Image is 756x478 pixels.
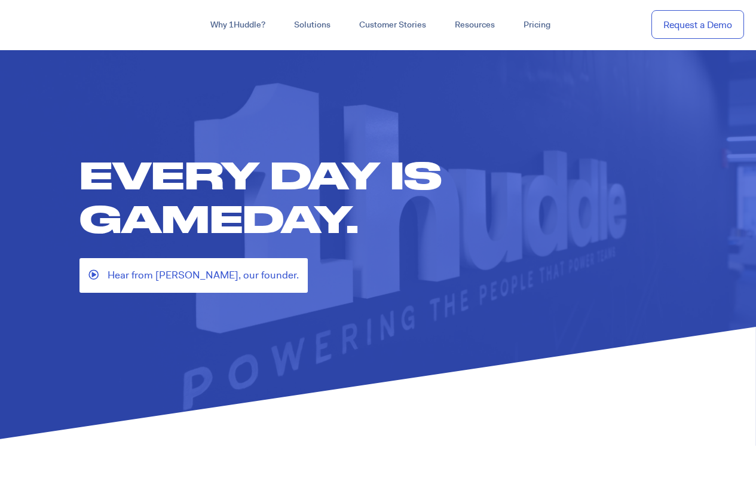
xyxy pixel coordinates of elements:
a: Customer Stories [345,14,440,36]
a: Solutions [280,14,345,36]
a: Why 1Huddle? [196,14,280,36]
h1: Every day is gameday. [79,153,689,240]
a: Pricing [509,14,565,36]
a: Request a Demo [651,10,744,39]
a: Resources [440,14,509,36]
a: Hear from [PERSON_NAME], our founder. [79,258,308,292]
img: ... [12,13,97,36]
span: Hear from [PERSON_NAME], our founder. [108,267,299,283]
